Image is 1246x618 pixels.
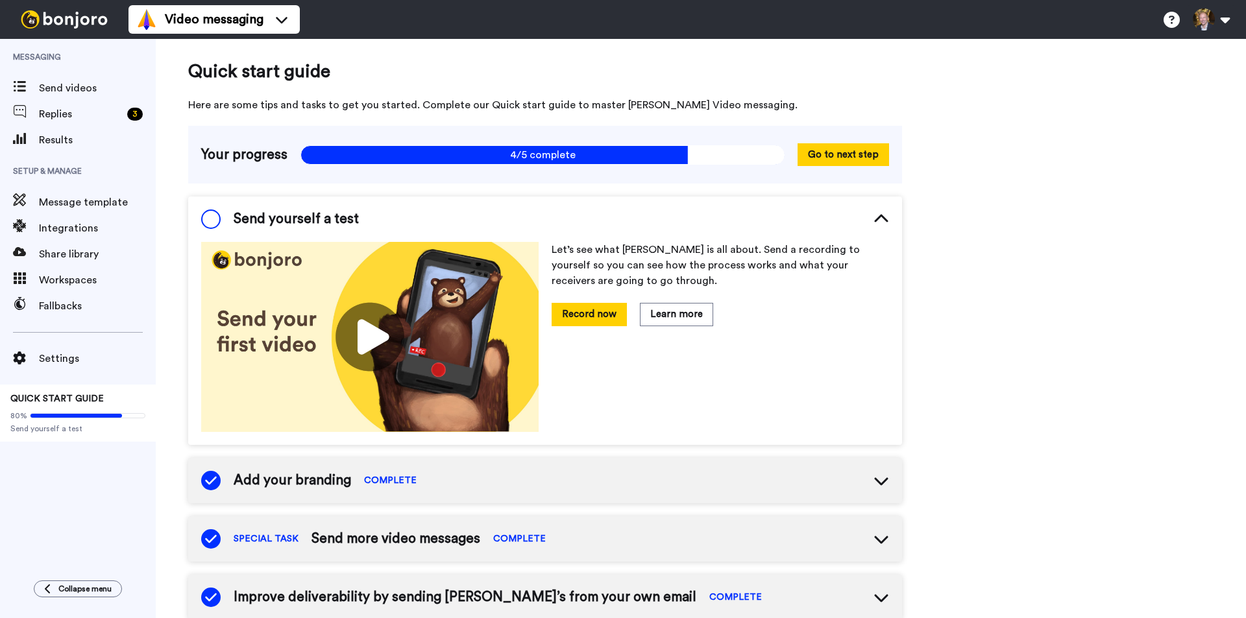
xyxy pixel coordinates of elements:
[201,242,539,432] img: 178eb3909c0dc23ce44563bdb6dc2c11.jpg
[10,410,27,421] span: 80%
[234,532,299,545] span: SPECIAL TASK
[16,10,113,29] img: bj-logo-header-white.svg
[39,272,156,288] span: Workspaces
[640,303,713,326] button: Learn more
[39,106,122,122] span: Replies
[127,108,143,121] div: 3
[39,220,156,236] span: Integrations
[58,584,112,594] span: Collapse menu
[165,10,263,29] span: Video messaging
[39,80,156,96] span: Send videos
[709,591,762,604] span: COMPLETE
[300,145,785,165] span: 4/5 complete
[234,209,359,229] span: Send yourself a test
[552,303,627,326] button: Record now
[188,58,902,84] span: Quick start guide
[136,9,157,30] img: vm-color.svg
[39,195,156,210] span: Message template
[493,532,546,545] span: COMPLETE
[234,471,351,490] span: Add your branding
[34,580,122,597] button: Collapse menu
[552,242,889,289] p: Let’s see what [PERSON_NAME] is all about. Send a recording to yourself so you can see how the pr...
[10,423,145,434] span: Send yourself a test
[798,143,889,166] button: Go to next step
[39,246,156,262] span: Share library
[39,351,156,366] span: Settings
[364,474,417,487] span: COMPLETE
[39,298,156,314] span: Fallbacks
[39,132,156,148] span: Results
[188,97,902,113] span: Here are some tips and tasks to get you started. Complete our Quick start guide to master [PERSON...
[201,145,287,165] span: Your progress
[234,588,696,607] span: Improve deliverability by sending [PERSON_NAME]’s from your own email
[311,529,480,549] span: Send more video messages
[10,394,104,403] span: QUICK START GUIDE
